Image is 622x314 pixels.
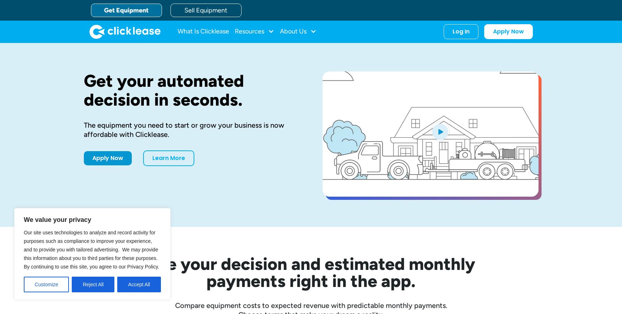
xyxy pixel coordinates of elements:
[91,4,162,17] a: Get Equipment
[24,230,159,270] span: Our site uses technologies to analyze and record activity for purposes such as compliance to impr...
[178,25,229,39] a: What Is Clicklease
[484,24,533,39] a: Apply Now
[14,208,171,300] div: We value your privacy
[235,25,274,39] div: Resources
[90,25,161,39] img: Clicklease logo
[112,255,510,289] h2: See your decision and estimated monthly payments right in the app.
[24,215,161,224] p: We value your privacy
[117,277,161,292] button: Accept All
[143,150,194,166] a: Learn More
[84,151,132,165] a: Apply Now
[453,28,470,35] div: Log In
[280,25,317,39] div: About Us
[24,277,69,292] button: Customize
[171,4,242,17] a: Sell Equipment
[72,277,114,292] button: Reject All
[323,71,539,197] a: open lightbox
[84,71,300,109] h1: Get your automated decision in seconds.
[431,122,450,142] img: Blue play button logo on a light blue circular background
[84,121,300,139] div: The equipment you need to start or grow your business is now affordable with Clicklease.
[90,25,161,39] a: home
